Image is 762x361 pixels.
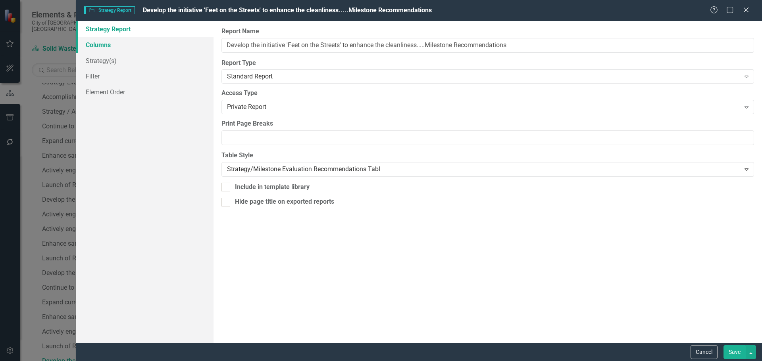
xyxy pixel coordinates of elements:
[221,89,754,98] label: Access Type
[227,103,740,112] div: Private Report
[76,53,214,69] a: Strategy(s)
[221,119,754,128] label: Print Page Breaks
[84,6,135,14] span: Strategy Report
[724,345,746,359] button: Save
[76,37,214,53] a: Columns
[227,72,740,81] div: Standard Report
[691,345,718,359] button: Cancel
[235,197,334,206] div: Hide page title on exported reports
[76,84,214,100] a: Element Order
[221,27,754,36] label: Report Name
[221,59,754,68] label: Report Type
[235,183,310,192] div: Include in template library
[221,151,754,160] label: Table Style
[76,68,214,84] a: Filter
[76,21,214,37] a: Strategy Report
[143,6,432,14] span: Develop the initiative 'Feet on the Streets' to enhance the cleanliness.....Milestone Recommendat...
[221,38,754,53] input: Report Name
